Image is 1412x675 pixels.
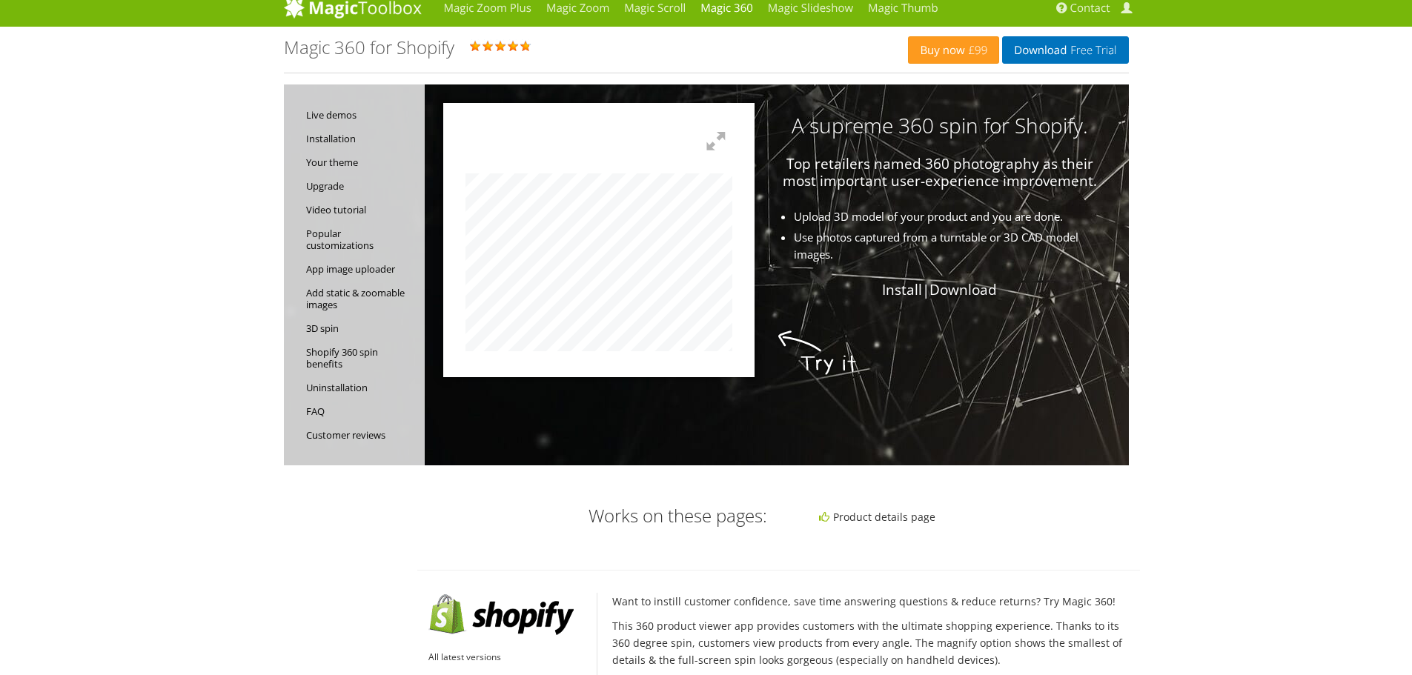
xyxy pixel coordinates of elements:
[882,280,922,299] a: Install
[468,229,1113,263] li: Use photos captured from a turntable or 3D CAD model images.
[306,423,417,447] a: Customer reviews
[306,222,417,257] a: Popular customizations
[612,593,1128,610] p: Want to instill customer confidence, save time answering questions & reduce returns? Try Magic 360!
[1067,44,1116,56] span: Free Trial
[428,648,586,665] ul: All latest versions
[306,127,417,150] a: Installation
[908,36,999,64] a: Buy now£99
[428,506,768,525] h3: Works on these pages:
[929,280,997,299] a: Download
[306,376,417,399] a: Uninstallation
[306,281,417,316] a: Add static & zoomable images
[306,316,417,340] a: 3D spin
[819,508,1126,525] li: Product details page
[284,38,909,61] div: Rating: 5.0 ( )
[1002,36,1128,64] a: DownloadFree Trial
[468,208,1113,225] li: Upload 3D model of your product and you are done.
[306,150,417,174] a: Your theme
[965,44,988,56] span: £99
[612,617,1128,668] p: This 360 product viewer app provides customers with the ultimate shopping experience. Thanks to i...
[306,257,417,281] a: App image uploader
[425,156,1099,190] p: Top retailers named 360 photography as their most important user-experience improvement.
[306,174,417,198] a: Upgrade
[284,38,454,57] h1: Magic 360 for Shopify
[425,282,1099,299] p: |
[306,198,417,222] a: Video tutorial
[425,114,1099,137] h3: A supreme 360 spin for Shopify.
[306,340,417,376] a: Shopify 360 spin benefits
[1070,1,1110,16] span: Contact
[306,399,417,423] a: FAQ
[306,103,417,127] a: Live demos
